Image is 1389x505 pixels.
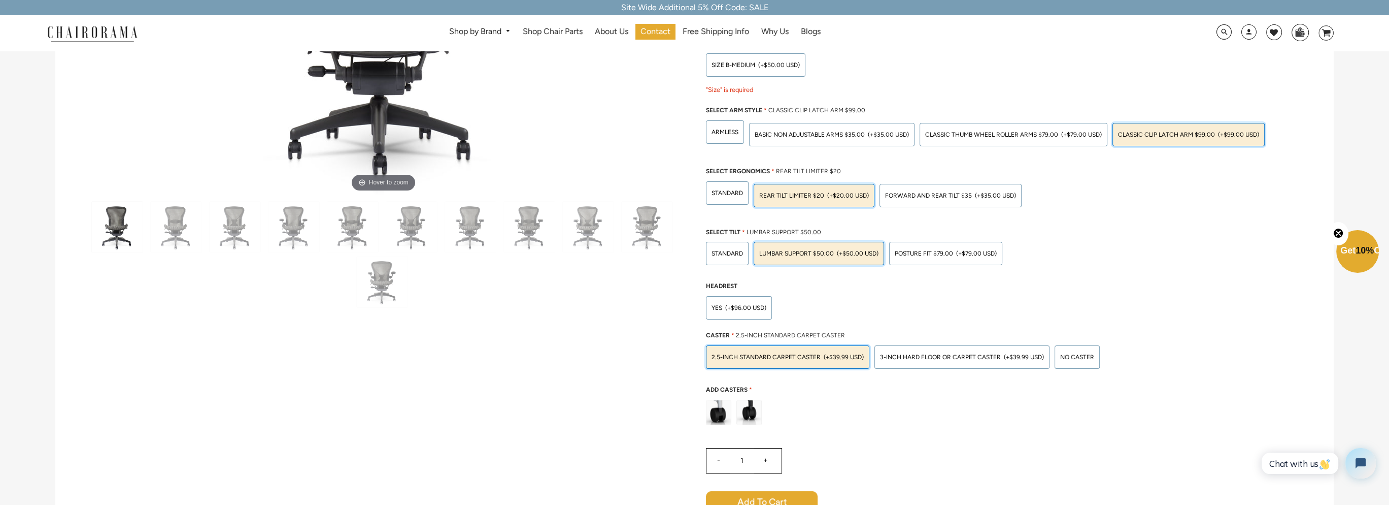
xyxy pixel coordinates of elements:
[753,449,777,473] input: +
[1336,231,1379,274] div: Get10%OffClose teaser
[677,24,754,40] a: Free Shipping Info
[712,61,755,69] span: SIZE B-MEDIUM
[796,24,826,40] a: Blogs
[925,131,1058,138] span: Classic Thumb Wheel Roller Arms $79.00
[1061,132,1102,138] span: (+$79.00 USD)
[327,202,378,253] img: Classic Aeron Chair (Renewed) - chairorama
[640,26,670,37] span: Contact
[837,250,878,257] span: (+$50.00 USD)
[706,86,1313,94] div: "Size" is required
[1060,354,1094,361] span: No caster
[523,26,583,37] span: Shop Chair Parts
[1340,245,1387,256] span: Get Off
[595,26,628,37] span: About Us
[386,202,437,253] img: Classic Aeron Chair (Renewed) - chairorama
[706,107,762,114] span: Select Arm Style
[635,24,675,40] a: Contact
[683,26,749,37] span: Free Shipping Info
[956,250,997,257] span: (+$79.00 USD)
[268,202,319,253] img: Classic Aeron Chair (Renewed) - chairorama
[1218,132,1259,138] span: (+$99.00 USD)
[706,332,730,339] span: Caster
[895,250,953,257] span: POSTURE FIT $79.00
[758,62,800,68] span: (+$50.00 USD)
[736,332,845,339] span: 2.5-inch Standard Carpet Caster
[1004,354,1044,360] span: (+$39.99 USD)
[1328,222,1348,245] button: Close teaser
[706,282,737,290] span: Headrest
[186,24,1083,43] nav: DesktopNavigation
[357,257,408,307] img: Classic Aeron Chair (Renewed) - chairorama
[706,400,731,425] img: https://apo-admin.mageworx.com/front/img/chairorama.myshopify.com/3ce8324a12df2187609b09bd6a28e22...
[712,304,722,311] span: Yes
[712,129,738,136] span: ARMLESS
[445,202,496,253] img: Classic Aeron Chair (Renewed) - chairorama
[706,386,748,393] span: Add Casters
[759,192,824,199] span: Rear Tilt Limiter $20
[706,449,731,473] input: -
[1356,245,1374,256] span: 10%
[712,354,821,361] span: 2.5-inch Standard Carpet Caster
[755,131,865,138] span: BASIC NON ADJUSTABLE ARMS $35.00
[1292,24,1308,40] img: WhatsApp_Image_2024-07-12_at_16.23.01.webp
[868,132,909,138] span: (+$35.00 USD)
[622,202,672,253] img: Classic Aeron Chair (Renewed) - chairorama
[776,168,841,175] span: Rear Tilt Limiter $20
[590,24,633,40] a: About Us
[747,229,821,236] span: LUMBAR SUPPORT $50.00
[706,168,770,175] span: Select Ergonomics
[1118,131,1215,138] span: Classic Clip Latch Arm $99.00
[1250,439,1384,487] iframe: Tidio Chat
[880,354,1001,361] span: 3-inch Hard Floor or Carpet Caster
[759,250,834,257] span: LUMBAR SUPPORT $50.00
[975,193,1016,199] span: (+$35.00 USD)
[210,202,260,253] img: Classic Aeron Chair (Renewed) - chairorama
[756,24,794,40] a: Why Us
[151,202,201,253] img: Classic Aeron Chair (Renewed) - chairorama
[801,26,821,37] span: Blogs
[504,202,555,253] img: Classic Aeron Chair (Renewed) - chairorama
[768,107,865,114] span: Classic Clip Latch Arm $99.00
[92,202,143,253] img: Classic Aeron Chair (Renewed) - chairorama
[518,24,588,40] a: Shop Chair Parts
[706,229,740,236] span: Select Tilt
[712,250,743,257] span: STANDARD
[712,190,743,197] span: STANDARD
[824,354,864,360] span: (+$39.99 USD)
[444,24,516,40] a: Shop by Brand
[725,305,766,311] span: (+$96.00 USD)
[761,26,789,37] span: Why Us
[827,193,869,199] span: (+$20.00 USD)
[42,24,143,42] img: chairorama
[563,202,614,253] img: Classic Aeron Chair (Renewed) - chairorama
[885,192,972,199] span: Forward And Rear Tilt $35
[737,400,761,425] img: https://apo-admin.mageworx.com/front/img/chairorama.myshopify.com/31d0d775b39576588939cdbf53a0ccb...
